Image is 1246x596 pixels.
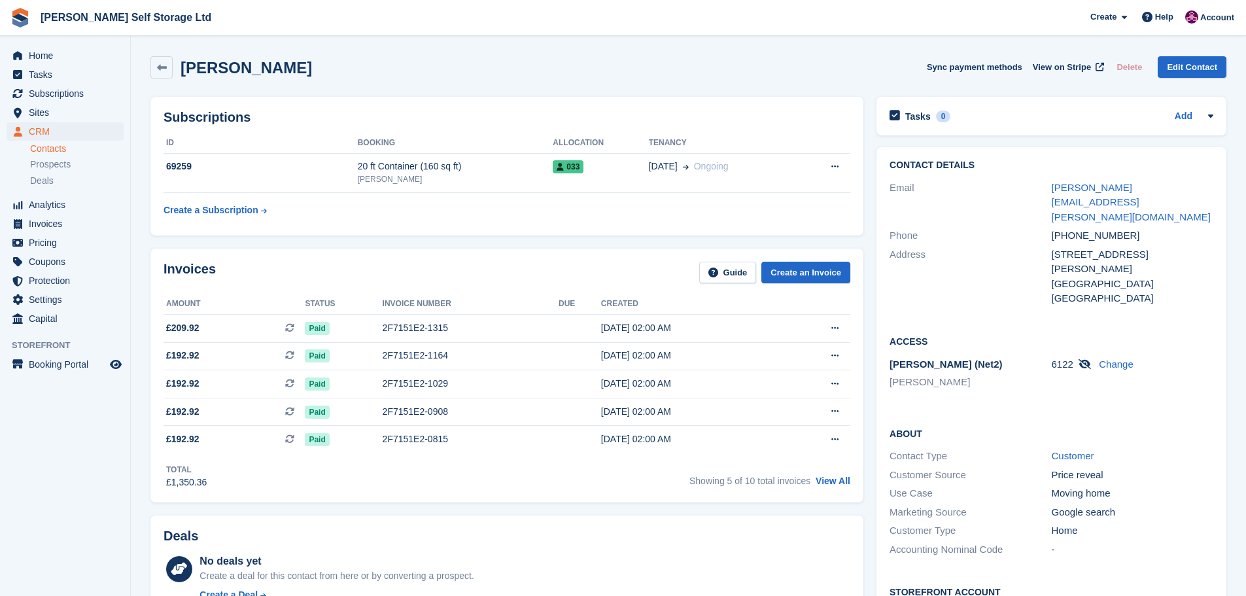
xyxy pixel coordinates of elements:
span: Paid [305,433,329,446]
h2: Deals [164,529,198,544]
span: £209.92 [166,321,199,335]
div: [GEOGRAPHIC_DATA] [1052,291,1213,306]
div: 2F7151E2-1164 [383,349,559,362]
div: Contact Type [890,449,1051,464]
div: [PHONE_NUMBER] [1052,228,1213,243]
div: 2F7151E2-1029 [383,377,559,391]
div: Use Case [890,486,1051,501]
a: View on Stripe [1028,56,1107,78]
div: 20 ft Container (160 sq ft) [358,160,553,173]
span: Account [1200,11,1234,24]
span: 6122 [1052,359,1073,370]
a: menu [7,196,124,214]
span: Paid [305,406,329,419]
div: Home [1052,523,1213,538]
span: Paid [305,377,329,391]
span: Home [29,46,107,65]
div: Total [166,464,207,476]
div: Customer Source [890,468,1051,483]
span: Paid [305,349,329,362]
th: ID [164,133,358,154]
a: [PERSON_NAME] Self Storage Ltd [35,7,216,28]
h2: Access [890,334,1213,347]
a: menu [7,253,124,271]
a: Change [1099,359,1134,370]
div: [STREET_ADDRESS] [1052,247,1213,262]
a: menu [7,46,124,65]
th: Created [601,294,780,315]
a: Prospects [30,158,124,171]
div: 2F7151E2-1315 [383,321,559,335]
div: [GEOGRAPHIC_DATA] [1052,277,1213,292]
span: £192.92 [166,377,199,391]
span: £192.92 [166,405,199,419]
div: 0 [936,111,951,122]
span: 033 [553,160,583,173]
a: Create an Invoice [761,262,850,283]
a: menu [7,290,124,309]
th: Due [559,294,601,315]
th: Amount [164,294,305,315]
a: menu [7,215,124,233]
div: [DATE] 02:00 AM [601,377,780,391]
div: - [1052,542,1213,557]
a: menu [7,234,124,252]
th: Status [305,294,382,315]
div: 69259 [164,160,358,173]
div: Price reveal [1052,468,1213,483]
a: menu [7,355,124,374]
a: menu [7,103,124,122]
div: Phone [890,228,1051,243]
h2: [PERSON_NAME] [181,59,312,77]
span: Deals [30,175,54,187]
th: Tenancy [649,133,799,154]
a: menu [7,272,124,290]
span: View on Stripe [1033,61,1091,74]
a: Deals [30,174,124,188]
span: £192.92 [166,349,199,362]
button: Sync payment methods [927,56,1022,78]
th: Booking [358,133,553,154]
span: Showing 5 of 10 total invoices [689,476,810,486]
div: Create a deal for this contact from here or by converting a prospect. [199,569,474,583]
a: menu [7,65,124,84]
div: Accounting Nominal Code [890,542,1051,557]
div: [DATE] 02:00 AM [601,321,780,335]
span: Invoices [29,215,107,233]
span: Pricing [29,234,107,252]
span: Help [1155,10,1173,24]
div: Customer Type [890,523,1051,538]
span: [DATE] [649,160,678,173]
a: menu [7,122,124,141]
img: stora-icon-8386f47178a22dfd0bd8f6a31ec36ba5ce8667c1dd55bd0f319d3a0aa187defe.svg [10,8,30,27]
a: Add [1175,109,1192,124]
span: Protection [29,272,107,290]
span: [PERSON_NAME] (Net2) [890,359,1003,370]
h2: About [890,427,1213,440]
span: Subscriptions [29,84,107,103]
a: Contacts [30,143,124,155]
a: Guide [699,262,757,283]
h2: Contact Details [890,160,1213,171]
div: 2F7151E2-0908 [383,405,559,419]
a: Create a Subscription [164,198,267,222]
li: [PERSON_NAME] [890,375,1051,390]
a: [PERSON_NAME][EMAIL_ADDRESS][PERSON_NAME][DOMAIN_NAME] [1052,182,1211,222]
div: [PERSON_NAME] [358,173,553,185]
div: Marketing Source [890,505,1051,520]
div: Google search [1052,505,1213,520]
th: Invoice number [383,294,559,315]
span: £192.92 [166,432,199,446]
a: Edit Contact [1158,56,1226,78]
span: Paid [305,322,329,335]
div: Email [890,181,1051,225]
h2: Invoices [164,262,216,283]
span: Prospects [30,158,71,171]
a: View All [816,476,850,486]
a: Customer [1052,450,1094,461]
img: Lydia Wild [1185,10,1198,24]
span: Ongoing [694,161,729,171]
div: [DATE] 02:00 AM [601,405,780,419]
a: menu [7,84,124,103]
h2: Subscriptions [164,110,850,125]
